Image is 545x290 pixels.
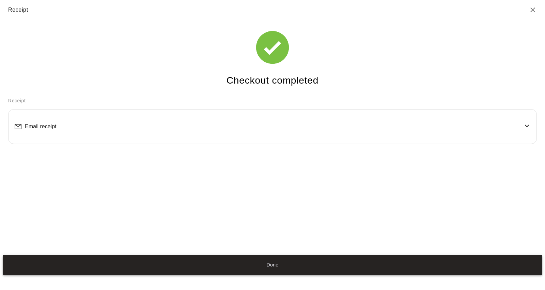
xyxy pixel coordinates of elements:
[8,97,537,104] p: Receipt
[3,255,542,275] button: Done
[8,5,28,14] div: Receipt
[529,6,537,14] button: Close
[227,75,318,87] h4: Checkout completed
[25,124,56,130] span: Email receipt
